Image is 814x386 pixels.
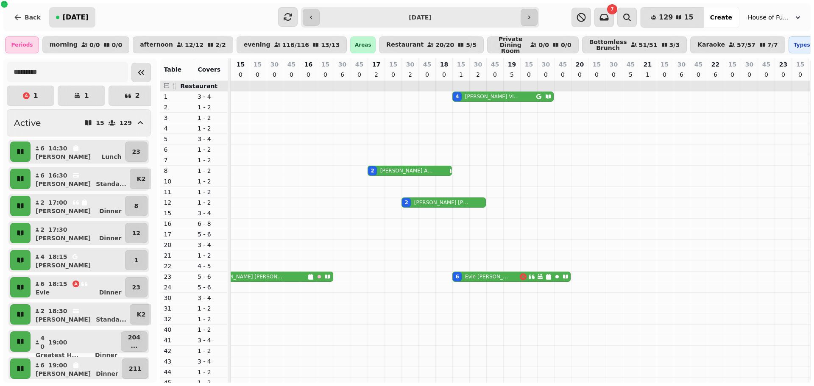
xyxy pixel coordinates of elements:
p: 43 [164,357,191,366]
p: 2 [40,225,45,234]
span: 129 [659,14,673,21]
p: 17 [164,230,191,239]
p: 5 - 6 [198,283,225,292]
button: evening116/11613/13 [237,36,347,53]
p: 0 [763,70,769,79]
p: 51 / 51 [639,42,658,48]
p: evening [244,42,270,48]
p: 44 [164,368,191,376]
button: Active15129 [7,109,151,136]
button: Restaurant20/205/5 [379,36,483,53]
p: 18 [440,60,448,69]
p: 6 [164,145,191,154]
p: 22 [164,262,191,270]
p: 40 [164,325,191,334]
button: Back [7,7,47,28]
span: House of Fu Manchester [748,13,790,22]
p: 30 [406,60,414,69]
button: 1 [125,250,148,270]
p: 0 [695,70,702,79]
p: 0 [356,70,362,79]
p: 0 [593,70,600,79]
p: 45 [355,60,363,69]
p: Evie [PERSON_NAME] [465,273,508,280]
p: 1 - 2 [198,156,225,164]
p: 0 [305,70,312,79]
button: K2 [130,169,153,189]
p: Bottomless Brunch [589,39,627,51]
p: 1 [33,92,38,99]
p: 6 [712,70,719,79]
p: 2 [407,70,413,79]
p: 6 [678,70,685,79]
span: [DATE] [63,14,89,21]
button: 619:00[PERSON_NAME]Dinner [32,358,120,379]
button: 12915 [641,7,704,28]
p: 1 [84,92,89,99]
p: 6 [339,70,346,79]
p: 0 [491,70,498,79]
button: 204... [121,331,148,352]
button: 217:30[PERSON_NAME]Dinner [32,223,123,243]
p: Restaurant [386,42,424,48]
p: 0 [254,70,261,79]
p: 3 - 4 [198,241,225,249]
p: 30 [542,60,550,69]
p: 52 [508,70,515,87]
button: K2 [130,304,153,325]
p: 15 [457,60,465,69]
p: 8 [164,167,191,175]
button: 23 [125,142,148,162]
p: 30 [610,60,618,69]
p: 0 [525,70,532,79]
button: 614:30[PERSON_NAME]Lunch [32,142,123,162]
p: Lunch [101,153,121,161]
p: 30 [338,60,346,69]
div: 4 [455,93,459,100]
p: 21 [644,60,652,69]
p: 6 - 8 [198,219,225,228]
p: 45 [627,60,635,69]
p: 1 [134,256,138,264]
p: 57 / 57 [737,42,755,48]
p: 2 [164,103,191,111]
p: 15 [164,209,191,217]
p: Evie [36,288,50,297]
p: [PERSON_NAME] [36,207,91,215]
p: 3 [164,114,191,122]
button: afternoon12/122/2 [133,36,233,53]
p: 15 [728,60,736,69]
p: 2 [40,198,45,207]
p: 21 [164,251,191,260]
p: [PERSON_NAME] [36,369,91,378]
p: 30 [270,60,279,69]
p: 7 [164,156,191,164]
p: 2 [373,70,379,79]
p: 15 [321,60,329,69]
p: 20 [576,60,584,69]
p: 1 - 2 [198,124,225,133]
h2: Active [14,117,41,129]
button: 218:30[PERSON_NAME]Standa... [32,304,128,325]
p: 20 / 20 [435,42,454,48]
button: 2 [109,86,156,106]
p: 17 [372,60,380,69]
p: 0 / 0 [112,42,123,48]
div: Periods [5,36,39,53]
p: [PERSON_NAME] [36,153,91,161]
p: [PERSON_NAME] Al-Sheklly [380,167,434,174]
p: 1 - 2 [198,145,225,154]
p: Dinner [95,351,117,359]
p: 3 - 4 [198,294,225,302]
p: 45 [287,60,295,69]
p: 116 / 116 [282,42,309,48]
p: 30 [164,294,191,302]
p: 2 [40,307,45,315]
p: 0 [288,70,295,79]
p: 45 [491,60,499,69]
p: 18:15 [48,280,67,288]
p: 6 [40,361,45,369]
p: 3 / 3 [669,42,680,48]
button: 1 [58,86,105,106]
span: Table [164,66,181,73]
